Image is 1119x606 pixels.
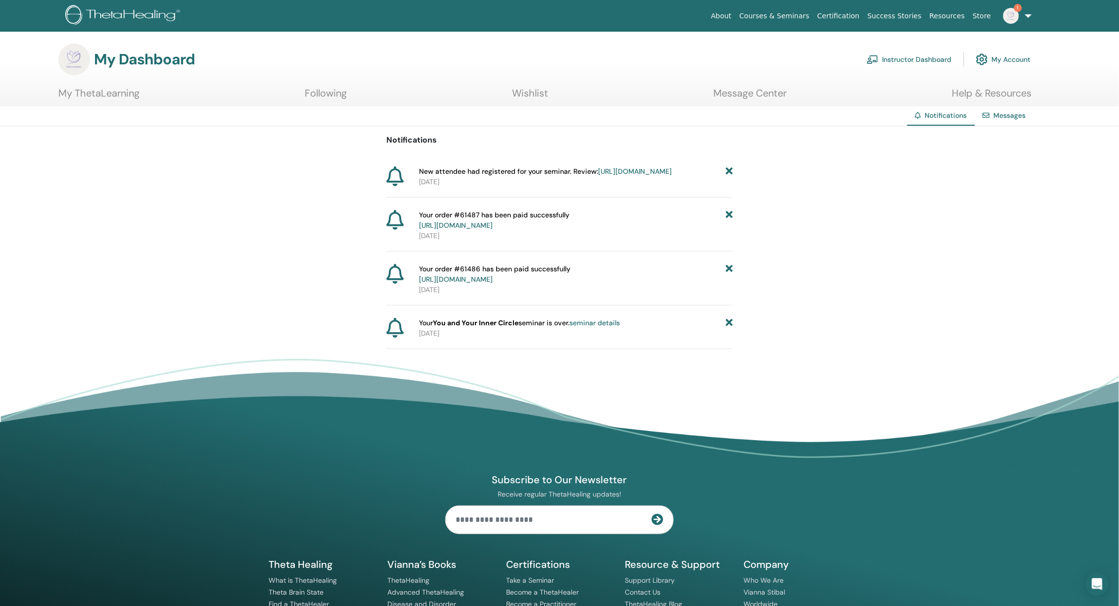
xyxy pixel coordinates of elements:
[419,264,570,285] span: Your order #61486 has been paid successfully
[419,275,493,284] a: [URL][DOMAIN_NAME]
[969,7,995,25] a: Store
[513,87,549,106] a: Wishlist
[1085,572,1109,596] div: Open Intercom Messenger
[386,134,733,146] p: Notifications
[419,231,733,241] p: [DATE]
[419,166,672,177] span: New attendee had registered for your seminar. Review:
[994,111,1026,120] a: Messages
[506,558,613,571] h5: Certifications
[269,588,324,597] a: Theta Brain State
[305,87,347,106] a: Following
[736,7,814,25] a: Courses & Seminars
[813,7,863,25] a: Certification
[419,177,733,187] p: [DATE]
[707,7,735,25] a: About
[625,588,660,597] a: Contact Us
[952,87,1032,106] a: Help & Resources
[714,87,787,106] a: Message Center
[433,318,518,327] strong: You and Your Inner Circle
[867,55,879,64] img: chalkboard-teacher.svg
[625,576,675,585] a: Support Library
[744,588,785,597] a: Vianna Stibal
[1014,4,1022,12] span: 1
[58,44,90,75] img: default.jpg
[387,588,464,597] a: Advanced ThetaHealing
[445,490,674,499] p: Receive regular ThetaHealing updates!
[744,558,850,571] h5: Company
[867,49,952,70] a: Instructor Dashboard
[744,576,784,585] a: Who We Are
[94,50,195,68] h3: My Dashboard
[419,328,733,339] p: [DATE]
[65,5,184,27] img: logo.png
[419,285,733,295] p: [DATE]
[387,558,494,571] h5: Vianna’s Books
[269,558,375,571] h5: Theta Healing
[926,7,969,25] a: Resources
[419,318,620,328] span: Your seminar is over.
[598,167,672,176] a: [URL][DOMAIN_NAME]
[569,318,620,327] a: seminar details
[269,576,337,585] a: What is ThetaHealing
[387,576,429,585] a: ThetaHealing
[506,576,554,585] a: Take a Seminar
[976,49,1031,70] a: My Account
[58,87,140,106] a: My ThetaLearning
[925,111,967,120] span: Notifications
[506,588,579,597] a: Become a ThetaHealer
[419,221,493,230] a: [URL][DOMAIN_NAME]
[976,51,988,68] img: cog.svg
[1003,8,1019,24] img: default.jpg
[445,473,674,486] h4: Subscribe to Our Newsletter
[419,210,569,231] span: Your order #61487 has been paid successfully
[625,558,732,571] h5: Resource & Support
[864,7,926,25] a: Success Stories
